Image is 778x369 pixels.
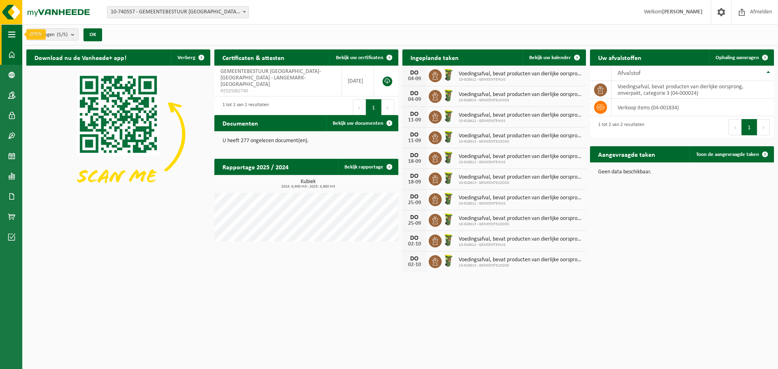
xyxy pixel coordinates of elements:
div: DO [406,152,423,159]
span: Vestigingen [31,29,68,41]
td: verkoop items (04-001834) [611,99,774,116]
h2: Rapportage 2025 / 2024 [214,159,297,175]
h2: Documenten [214,115,266,131]
img: WB-0060-HPE-GN-50 [442,68,455,82]
a: Toon de aangevraagde taken [690,146,773,162]
span: RED25002740 [220,88,335,94]
div: DO [406,90,423,97]
button: 1 [742,119,757,135]
div: 1 tot 2 van 2 resultaten [594,118,644,136]
span: 10-928613 - GEMEENTELOODS [459,181,582,186]
h2: Download nu de Vanheede+ app! [26,49,135,65]
div: 25-09 [406,221,423,226]
span: 10-928613 - GEMEENTELOODS [459,98,582,103]
h3: Kubiek [218,179,398,189]
button: OK [83,28,102,41]
h2: Certificaten & attesten [214,49,293,65]
img: WB-0060-HPE-GN-50 [442,213,455,226]
span: Bekijk uw kalender [529,55,571,60]
img: WB-0060-HPE-GN-50 [442,233,455,247]
span: 10-928612 - GEMEENTEHUIS [459,201,582,206]
span: Voedingsafval, bevat producten van dierlijke oorsprong, onverpakt, categorie 3 [459,236,582,243]
strong: [PERSON_NAME] [662,9,703,15]
img: Download de VHEPlus App [26,66,210,203]
span: 2024: 6,600 m3 - 2025: 4,860 m3 [218,185,398,189]
span: 10-928613 - GEMEENTELOODS [459,222,582,227]
img: WB-0060-HPE-GN-50 [442,151,455,164]
a: Ophaling aanvragen [709,49,773,66]
span: Voedingsafval, bevat producten van dierlijke oorsprong, onverpakt, categorie 3 [459,133,582,139]
span: 10-740557 - GEMEENTEBESTUUR LANGEMARK-POELKAPELLE - LANGEMARK-POELKAPELLE [107,6,249,18]
div: 04-09 [406,76,423,82]
div: 11-09 [406,138,423,144]
div: 11-09 [406,117,423,123]
div: 04-09 [406,97,423,102]
div: 18-09 [406,159,423,164]
div: 02-10 [406,241,423,247]
div: 25-09 [406,200,423,206]
span: 10-928612 - GEMEENTEHUIS [459,119,582,124]
div: DO [406,173,423,179]
h2: Uw afvalstoffen [590,49,650,65]
img: WB-0060-HPE-GN-50 [442,192,455,206]
img: WB-0060-HPE-GN-50 [442,130,455,144]
span: Voedingsafval, bevat producten van dierlijke oorsprong, onverpakt, categorie 3 [459,174,582,181]
td: [DATE] [342,66,374,96]
a: Bekijk uw documenten [326,115,398,131]
div: DO [406,70,423,76]
h2: Ingeplande taken [402,49,467,65]
button: Previous [353,99,366,115]
span: Voedingsafval, bevat producten van dierlijke oorsprong, onverpakt, categorie 3 [459,154,582,160]
td: voedingsafval, bevat producten van dierlijke oorsprong, onverpakt, categorie 3 (04-000024) [611,81,774,99]
span: Voedingsafval, bevat producten van dierlijke oorsprong, onverpakt, categorie 3 [459,215,582,222]
div: DO [406,214,423,221]
div: 18-09 [406,179,423,185]
div: DO [406,256,423,262]
a: Bekijk rapportage [338,159,398,175]
span: Afvalstof [618,70,641,77]
div: DO [406,194,423,200]
span: 10-928612 - GEMEENTEHUIS [459,77,582,82]
p: U heeft 277 ongelezen document(en). [222,138,390,144]
span: 10-928612 - GEMEENTEHUIS [459,160,582,165]
span: Voedingsafval, bevat producten van dierlijke oorsprong, onverpakt, categorie 3 [459,195,582,201]
button: Next [757,119,770,135]
span: GEMEENTEBESTUUR [GEOGRAPHIC_DATA]-[GEOGRAPHIC_DATA] - LANGEMARK-[GEOGRAPHIC_DATA] [220,68,321,87]
span: Bekijk uw certificaten [336,55,383,60]
p: Geen data beschikbaar. [598,169,766,175]
span: Toon de aangevraagde taken [696,152,759,157]
count: (5/5) [57,32,68,37]
button: Verberg [171,49,209,66]
button: Vestigingen(5/5) [26,28,79,41]
span: Verberg [177,55,195,60]
h2: Aangevraagde taken [590,146,663,162]
span: Voedingsafval, bevat producten van dierlijke oorsprong, onverpakt, categorie 3 [459,71,582,77]
div: 02-10 [406,262,423,268]
div: DO [406,235,423,241]
span: 10-928612 - GEMEENTEHUIS [459,243,582,247]
div: 1 tot 1 van 1 resultaten [218,98,269,116]
button: Next [382,99,394,115]
div: DO [406,111,423,117]
div: DO [406,132,423,138]
span: Voedingsafval, bevat producten van dierlijke oorsprong, onverpakt, categorie 3 [459,112,582,119]
span: Ophaling aanvragen [716,55,759,60]
span: Voedingsafval, bevat producten van dierlijke oorsprong, onverpakt, categorie 3 [459,257,582,263]
a: Bekijk uw certificaten [329,49,398,66]
img: WB-0060-HPE-GN-50 [442,89,455,102]
a: Bekijk uw kalender [523,49,585,66]
span: 10-928613 - GEMEENTELOODS [459,263,582,268]
span: 10-928613 - GEMEENTELOODS [459,139,582,144]
span: Voedingsafval, bevat producten van dierlijke oorsprong, onverpakt, categorie 3 [459,92,582,98]
span: Bekijk uw documenten [333,121,383,126]
img: WB-0060-HPE-GN-50 [442,254,455,268]
button: 1 [366,99,382,115]
img: WB-0060-HPE-GN-50 [442,171,455,185]
img: WB-0060-HPE-GN-50 [442,109,455,123]
span: 10-740557 - GEMEENTEBESTUUR LANGEMARK-POELKAPELLE - LANGEMARK-POELKAPELLE [107,6,248,18]
button: Previous [729,119,742,135]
